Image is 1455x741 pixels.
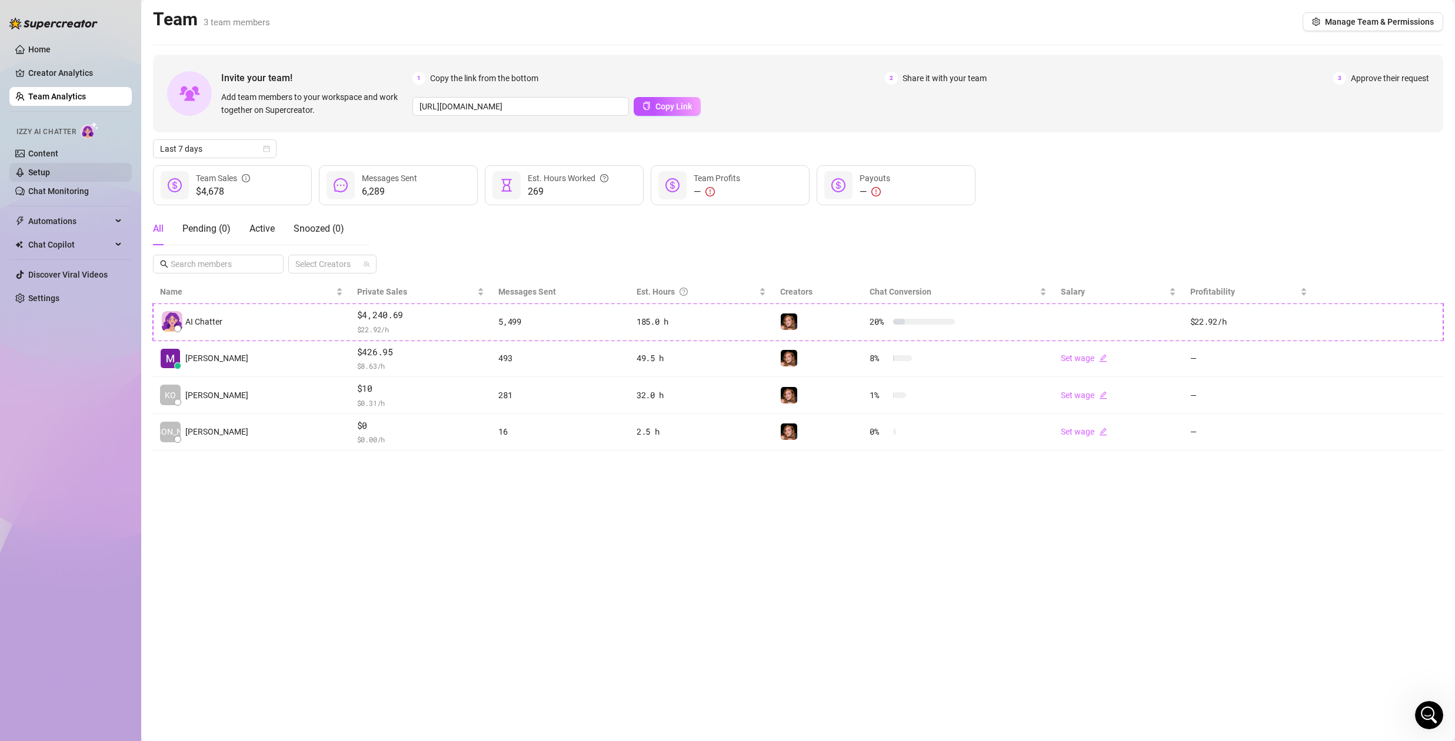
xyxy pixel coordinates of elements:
[637,315,766,328] div: 185.0 h
[1099,391,1107,399] span: edit
[831,178,845,192] span: dollar-circle
[221,71,412,85] span: Invite your team!
[498,352,622,365] div: 493
[249,223,275,234] span: Active
[1351,72,1429,85] span: Approve their request
[28,270,108,279] a: Discover Viral Videos
[242,172,250,185] span: info-circle
[885,72,898,85] span: 2
[781,350,797,366] img: Mochi
[196,185,250,199] span: $4,678
[1061,287,1085,296] span: Salary
[357,419,484,433] span: $0
[1333,72,1346,85] span: 3
[28,235,112,254] span: Chat Copilot
[1183,341,1314,378] td: —
[637,352,766,365] div: 49.5 h
[705,187,715,196] span: exclamation-circle
[870,315,888,328] span: 20 %
[860,173,890,183] span: Payouts
[204,17,270,28] span: 3 team members
[1190,287,1235,296] span: Profitability
[637,389,766,402] div: 32.0 h
[528,185,608,199] span: 269
[15,216,25,226] span: thunderbolt
[160,285,334,298] span: Name
[153,8,270,31] h2: Team
[694,173,740,183] span: Team Profits
[600,172,608,185] span: question-circle
[363,261,370,268] span: team
[357,308,484,322] span: $4,240.69
[1312,18,1320,26] span: setting
[773,281,863,303] th: Creators
[1099,428,1107,436] span: edit
[781,313,797,330] img: Mochi
[362,185,417,199] span: 6,289
[357,345,484,359] span: $426.95
[642,102,651,110] span: copy
[781,387,797,403] img: Mochi
[870,425,888,438] span: 0 %
[634,97,701,116] button: Copy Link
[161,349,180,368] img: Melty Mochi
[412,72,425,85] span: 1
[498,287,556,296] span: Messages Sent
[357,360,484,372] span: $ 8.63 /h
[1061,427,1107,436] a: Set wageedit
[362,173,417,183] span: Messages Sent
[185,315,222,328] span: AI Chatter
[221,91,408,116] span: Add team members to your workspace and work together on Supercreator.
[357,287,407,296] span: Private Sales
[871,187,881,196] span: exclamation-circle
[870,389,888,402] span: 1 %
[498,315,622,328] div: 5,499
[1325,17,1434,26] span: Manage Team & Permissions
[153,222,164,236] div: All
[1183,377,1314,414] td: —
[357,323,484,335] span: $ 22.92 /h
[171,258,267,271] input: Search members
[357,433,484,445] span: $ 0.00 /h
[16,126,76,138] span: Izzy AI Chatter
[160,260,168,268] span: search
[182,222,231,236] div: Pending ( 0 )
[153,281,350,303] th: Name
[196,172,250,185] div: Team Sales
[162,311,182,332] img: izzy-ai-chatter-avatar-DDCN_rTZ.svg
[28,45,51,54] a: Home
[665,178,680,192] span: dollar-circle
[655,102,692,111] span: Copy Link
[185,352,248,365] span: [PERSON_NAME]
[870,287,931,296] span: Chat Conversion
[294,223,344,234] span: Snoozed ( 0 )
[28,168,50,177] a: Setup
[430,72,538,85] span: Copy the link from the bottom
[1183,414,1314,451] td: —
[680,285,688,298] span: question-circle
[860,185,890,199] div: —
[165,389,176,402] span: KO
[81,122,99,139] img: AI Chatter
[28,92,86,101] a: Team Analytics
[637,425,766,438] div: 2.5 h
[1415,701,1443,729] iframe: Intercom live chat
[903,72,987,85] span: Share it with your team
[1061,353,1107,363] a: Set wageedit
[160,140,269,158] span: Last 7 days
[28,293,59,303] a: Settings
[1303,12,1443,31] button: Manage Team & Permissions
[28,149,58,158] a: Content
[357,397,484,409] span: $ 0.31 /h
[28,212,112,231] span: Automations
[334,178,348,192] span: message
[500,178,514,192] span: hourglass
[263,145,270,152] span: calendar
[28,64,122,82] a: Creator Analytics
[28,186,89,196] a: Chat Monitoring
[870,352,888,365] span: 8 %
[15,241,23,249] img: Chat Copilot
[781,423,797,440] img: Mochi
[357,382,484,396] span: $10
[1099,354,1107,362] span: edit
